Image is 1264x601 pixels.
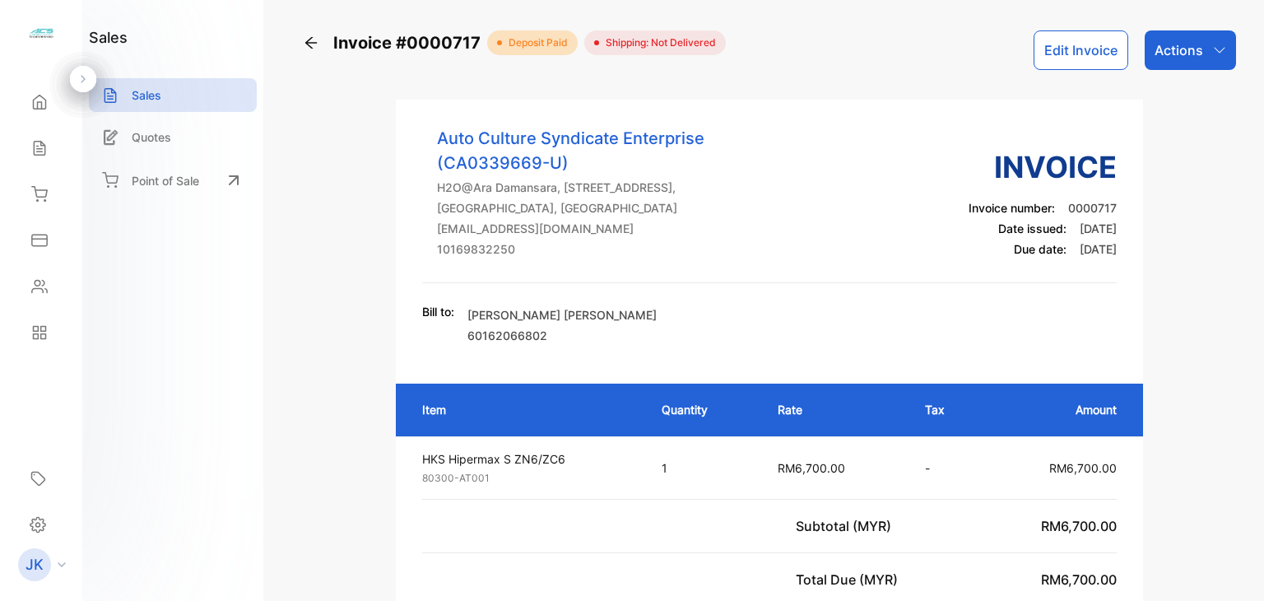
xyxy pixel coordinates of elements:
p: - [925,459,969,477]
p: Item [422,401,628,418]
p: Subtotal (MYR) [796,516,898,536]
p: Auto Culture Syndicate Enterprise (CA0339669-U) [437,126,753,175]
p: [EMAIL_ADDRESS][DOMAIN_NAME] [437,220,753,237]
span: [DATE] [1080,221,1117,235]
span: RM6,700.00 [1041,571,1117,588]
h3: Invoice [969,145,1117,189]
p: Bill to: [422,303,454,320]
h1: sales [89,26,128,49]
a: Quotes [89,120,257,154]
p: Quantity [662,401,745,418]
p: Rate [778,401,892,418]
span: Invoice #0000717 [333,30,487,55]
p: 10169832250 [437,240,753,258]
button: Edit Invoice [1034,30,1128,70]
span: Date issued: [998,221,1066,235]
p: Tax [925,401,969,418]
span: deposit paid [502,35,568,50]
p: 80300-AT001 [422,471,631,486]
span: Shipping: Not Delivered [599,35,716,50]
span: Due date: [1014,242,1066,256]
span: Invoice number: [969,201,1055,215]
a: Point of Sale [89,162,257,198]
p: Quotes [132,128,171,146]
img: logo [29,21,53,46]
p: 1 [662,459,745,477]
p: 60162066802 [467,327,657,344]
p: Sales [132,86,161,104]
p: Total Due (MYR) [796,570,904,589]
a: Sales [89,78,257,112]
span: [DATE] [1080,242,1117,256]
p: H2O@Ara Damansara, [STREET_ADDRESS], [437,179,753,196]
span: RM6,700.00 [778,461,845,475]
button: Actions [1145,30,1236,70]
p: Amount [1002,401,1117,418]
span: RM6,700.00 [1041,518,1117,534]
p: [PERSON_NAME] [PERSON_NAME] [467,306,657,324]
p: HKS Hipermax S ZN6/ZC6 [422,450,631,468]
p: Actions [1155,40,1203,60]
p: JK [26,554,44,575]
span: RM6,700.00 [1049,461,1117,475]
span: 0000717 [1068,201,1117,215]
p: Point of Sale [132,172,199,189]
p: [GEOGRAPHIC_DATA], [GEOGRAPHIC_DATA] [437,199,753,217]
